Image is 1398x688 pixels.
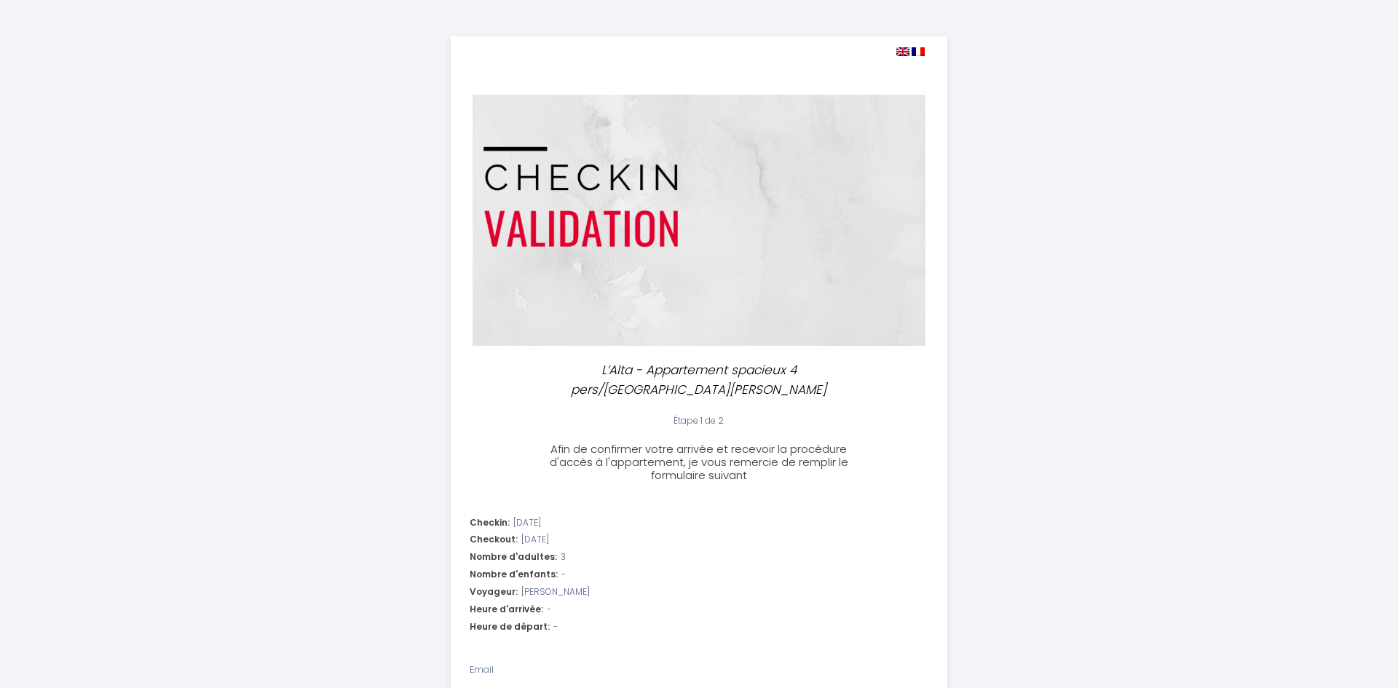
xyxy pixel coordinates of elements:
span: Heure de départ: [470,620,550,634]
span: 3 [561,550,566,564]
span: [DATE] [521,533,549,547]
span: - [561,568,566,582]
span: [DATE] [513,516,541,530]
label: Email [470,663,494,677]
span: Voyageur: [470,585,518,599]
img: en.png [896,47,909,56]
span: Nombre d'adultes: [470,550,557,564]
span: Afin de confirmer votre arrivée et recevoir la procédure d'accès à l'appartement, je vous remerci... [550,441,848,483]
span: - [553,620,558,634]
span: Étape 1 de 2 [674,414,724,427]
span: Nombre d'enfants: [470,568,558,582]
span: [PERSON_NAME] [521,585,590,599]
p: L’Alta - Appartement spacieux 4 pers/[GEOGRAPHIC_DATA][PERSON_NAME] [543,360,855,399]
span: Checkout: [470,533,518,547]
span: Heure d'arrivée: [470,603,543,617]
span: Checkin: [470,516,510,530]
span: - [547,603,551,617]
img: fr.png [912,47,925,56]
